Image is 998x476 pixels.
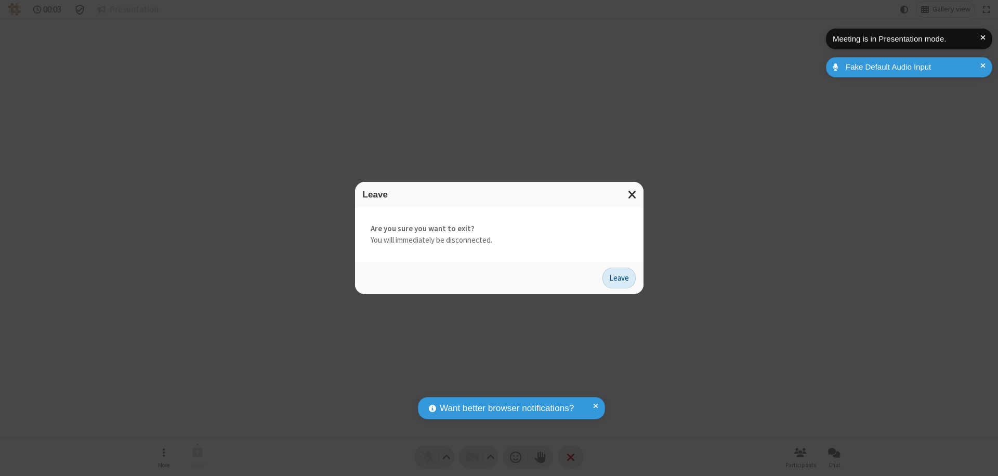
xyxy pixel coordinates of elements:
[842,61,984,73] div: Fake Default Audio Input
[355,207,644,262] div: You will immediately be disconnected.
[602,268,636,288] button: Leave
[371,223,628,235] strong: Are you sure you want to exit?
[622,182,644,207] button: Close modal
[363,190,636,200] h3: Leave
[440,402,574,415] span: Want better browser notifications?
[833,33,980,45] div: Meeting is in Presentation mode.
